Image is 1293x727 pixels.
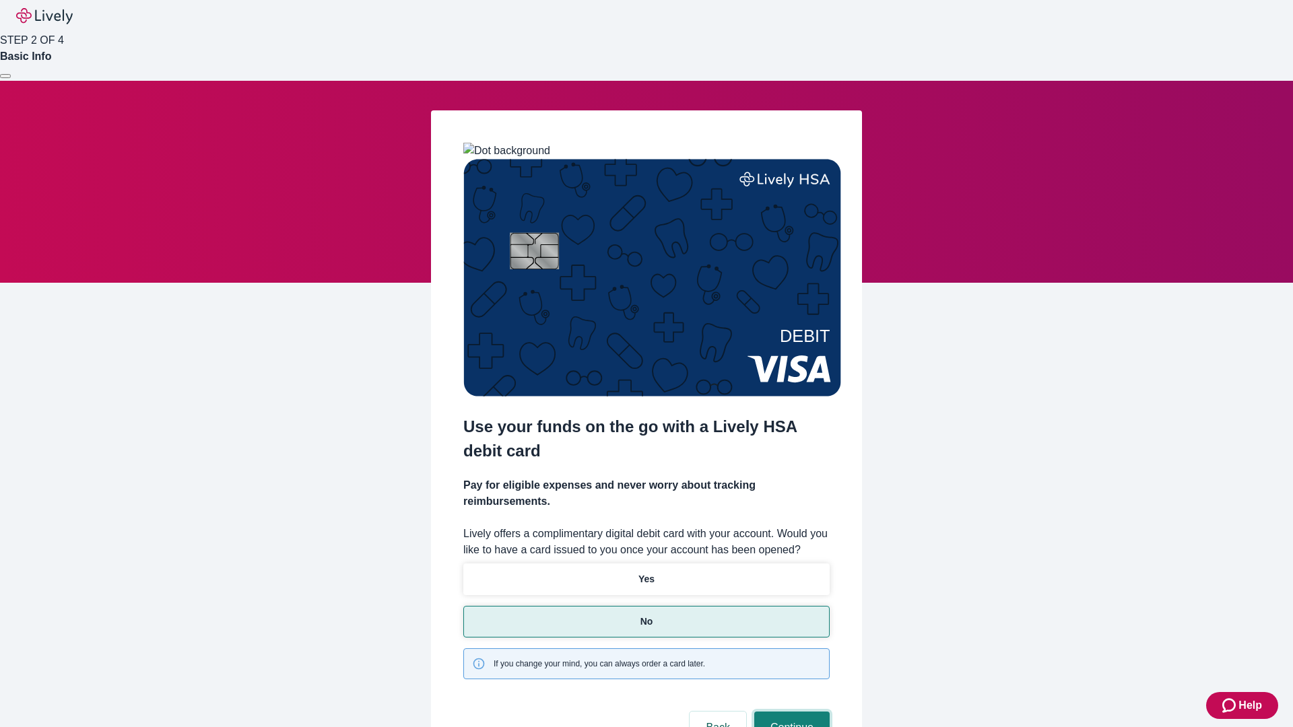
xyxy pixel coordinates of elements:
span: If you change your mind, you can always order a card later. [494,658,705,670]
span: Help [1238,697,1262,714]
button: Zendesk support iconHelp [1206,692,1278,719]
p: Yes [638,572,655,586]
h2: Use your funds on the go with a Lively HSA debit card [463,415,830,463]
svg: Zendesk support icon [1222,697,1238,714]
label: Lively offers a complimentary digital debit card with your account. Would you like to have a card... [463,526,830,558]
h4: Pay for eligible expenses and never worry about tracking reimbursements. [463,477,830,510]
img: Debit card [463,159,841,396]
button: Yes [463,563,830,595]
img: Dot background [463,143,550,159]
p: No [640,615,653,629]
button: No [463,606,830,637]
img: Lively [16,8,73,24]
